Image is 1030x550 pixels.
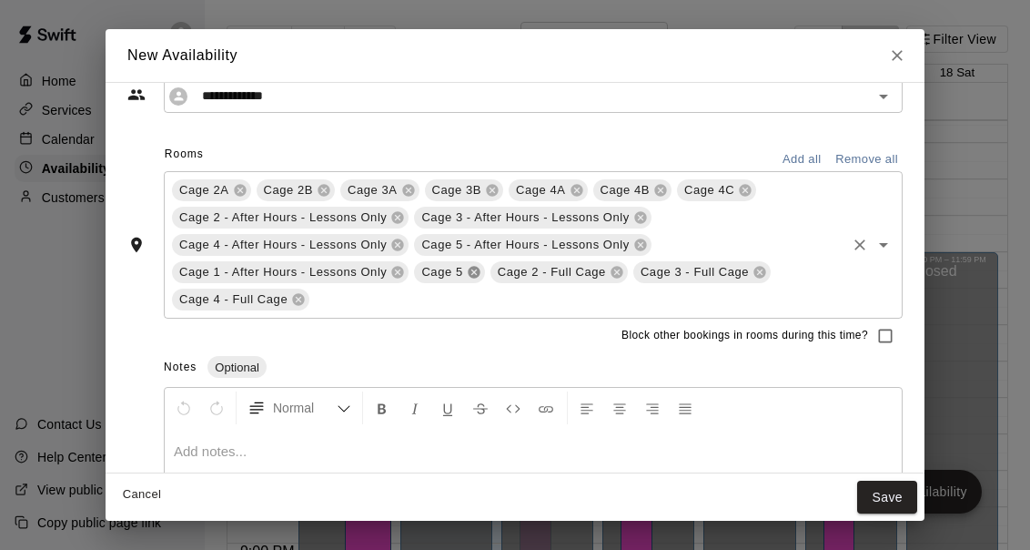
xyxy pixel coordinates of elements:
div: Cage 2 - After Hours - Lessons Only [172,207,409,229]
svg: Staff [127,86,146,104]
button: Left Align [571,392,602,424]
div: Cage 4A [509,179,588,201]
div: Cage 4C [677,179,756,201]
button: Close [881,39,914,72]
button: Undo [168,392,199,424]
button: Center Align [604,392,635,424]
button: Formatting Options [240,392,358,424]
span: Cage 4B [593,181,658,199]
button: Right Align [637,392,668,424]
div: Cage 4 - After Hours - Lessons Only [172,234,409,256]
button: Remove all [831,146,903,174]
button: Clear [847,232,873,258]
span: Cage 3 - After Hours - Lessons Only [414,209,636,227]
span: Cage 5 [414,263,470,281]
h6: New Availability [127,44,237,67]
span: Cage 4 - After Hours - Lessons Only [172,236,394,254]
span: Cage 2B [257,181,321,199]
div: Cage 1 - After Hours - Lessons Only [172,261,409,283]
div: Cage 3 - Full Cage [633,261,771,283]
div: Cage 4 - Full Cage [172,289,309,311]
span: Cage 4 - Full Cage [172,290,295,309]
span: Cage 1 - After Hours - Lessons Only [172,263,394,281]
span: Cage 3 - Full Cage [633,263,756,281]
div: Cage 5 [414,261,484,283]
div: Cage 2 - Full Cage [490,261,628,283]
span: Cage 3A [340,181,405,199]
button: Format Strikethrough [465,392,496,424]
span: Cage 2 - Full Cage [490,263,613,281]
button: Insert Link [530,392,561,424]
button: Redo [201,392,232,424]
svg: Notes [127,468,146,486]
span: Cage 4A [509,181,573,199]
div: Cage 5 - After Hours - Lessons Only [414,234,651,256]
span: Cage 3B [425,181,490,199]
span: Optional [207,361,266,374]
span: Cage 2A [172,181,237,199]
span: Cage 5 - After Hours - Lessons Only [414,236,636,254]
div: Cage 4B [593,179,672,201]
button: Format Bold [367,392,398,424]
span: Rooms [165,148,204,160]
span: Cage 2 - After Hours - Lessons Only [172,209,394,227]
div: Cage 2B [257,179,336,201]
div: Cage 3 - After Hours - Lessons Only [414,207,651,229]
span: Cage 4C [677,181,742,199]
svg: Rooms [127,236,146,254]
button: Add all [772,146,831,174]
div: Cage 3B [425,179,504,201]
button: Cancel [113,481,171,509]
span: Block other bookings in rooms during this time? [621,327,868,345]
button: Insert Code [498,392,529,424]
button: Format Italics [399,392,430,424]
div: Cage 3A [340,179,419,201]
span: Normal [273,399,337,417]
button: Justify Align [670,392,701,424]
button: Format Underline [432,392,463,424]
button: Open [871,232,896,258]
span: Notes [164,361,197,373]
button: Save [857,481,917,514]
div: Cage 2A [172,179,251,201]
button: Open [871,84,896,109]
